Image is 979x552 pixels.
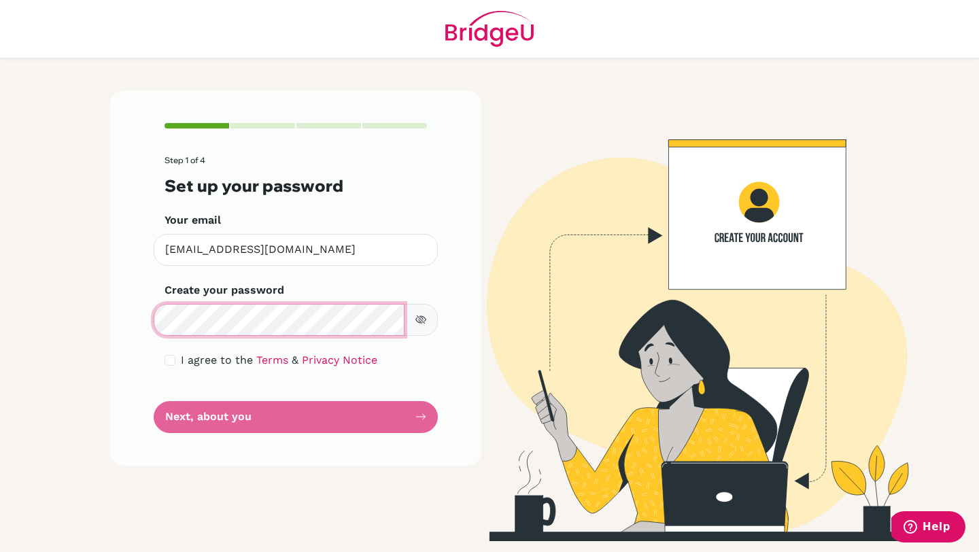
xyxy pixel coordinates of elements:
[181,353,253,366] span: I agree to the
[292,353,298,366] span: &
[154,234,438,266] input: Insert your email*
[165,212,221,228] label: Your email
[165,282,284,298] label: Create your password
[256,353,288,366] a: Terms
[302,353,377,366] a: Privacy Notice
[891,511,965,545] iframe: Opens a widget where you can find more information
[165,155,205,165] span: Step 1 of 4
[165,176,427,196] h3: Set up your password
